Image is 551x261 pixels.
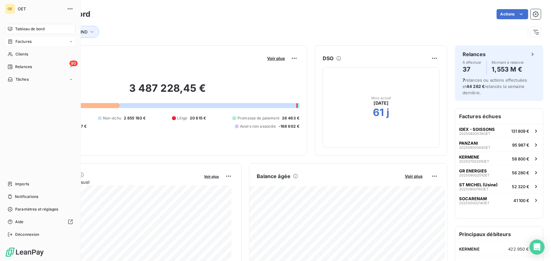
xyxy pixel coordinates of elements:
[459,141,478,146] span: PANZANI
[497,9,528,19] button: Actions
[278,124,300,129] span: -168 602 €
[455,179,543,193] button: ST MICHEL (Usine)20250800110OET52 320 €
[124,115,146,121] span: 2 855 193 €
[459,173,489,177] span: 20250900201OET
[455,193,543,207] button: SOCARENAM20250500214OET41 100 €
[5,4,15,14] div: OE
[459,127,495,132] span: IDEX - SOISSONS
[373,106,384,119] h2: 61
[455,109,543,124] h6: Factures échues
[282,115,299,121] span: 26 463 €
[15,64,32,70] span: Relances
[323,55,333,62] h6: DSO
[15,219,24,225] span: Aide
[463,78,527,95] span: relances ou actions effectuées et relancés la semaine dernière.
[455,138,543,152] button: PANZANI20250800064OET95 987 €
[177,115,187,121] span: Litige
[237,115,279,121] span: Promesse de paiement
[463,64,482,74] h4: 37
[459,159,489,163] span: 20250700291OET
[15,26,45,32] span: Tableau de bord
[459,132,490,136] span: 20250800038OET
[459,146,490,149] span: 20250800064OET
[459,187,488,191] span: 20250800110OET
[463,61,482,64] span: À effectuer
[512,156,529,161] span: 58 800 €
[492,61,524,64] span: Montant à relancer
[512,142,529,148] span: 95 987 €
[386,106,389,119] h2: j
[265,55,287,61] button: Voir plus
[463,78,465,83] span: 7
[466,84,485,89] span: 44 282 €
[257,172,291,180] h6: Balance âgée
[15,39,32,44] span: Factures
[267,56,285,61] span: Voir plus
[15,206,58,212] span: Paramètres et réglages
[371,96,391,100] span: Mois actuel
[492,64,524,74] h4: 1,553 M €
[202,173,221,179] button: Voir plus
[403,173,424,179] button: Voir plus
[190,115,206,121] span: 20 615 €
[459,201,489,205] span: 20250500214OET
[5,217,75,227] a: Aide
[455,165,543,179] button: GR ENERGIES20250900201OET56 280 €
[240,124,276,129] span: Avoirs non associés
[511,129,529,134] span: 131 809 €
[459,246,480,252] span: KERMENE
[374,100,389,106] span: [DATE]
[5,247,44,257] img: Logo LeanPay
[36,179,200,185] span: Chiffre d'affaires mensuel
[103,115,121,121] span: Non-échu
[459,154,479,159] span: KERMENE
[459,168,487,173] span: GR ENERGIES
[15,77,29,82] span: Tâches
[512,184,529,189] span: 52 320 €
[204,174,219,179] span: Voir plus
[69,61,78,66] span: 80
[455,152,543,165] button: KERMENE20250700291OET58 800 €
[463,50,486,58] h6: Relances
[405,174,422,179] span: Voir plus
[530,240,545,255] div: Open Intercom Messenger
[459,182,498,187] span: ST MICHEL (Usine)
[36,82,299,101] h2: 3 487 228,45 €
[459,196,487,201] span: SOCARENAM
[15,51,28,57] span: Clients
[455,227,543,242] h6: Principaux débiteurs
[455,124,543,138] button: IDEX - SOISSONS20250800038OET131 809 €
[512,170,529,175] span: 56 280 €
[513,198,529,203] span: 41 100 €
[508,246,529,252] span: 422 950 €
[18,6,63,11] span: OET
[15,194,38,200] span: Notifications
[15,232,39,237] span: Déconnexion
[15,181,29,187] span: Imports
